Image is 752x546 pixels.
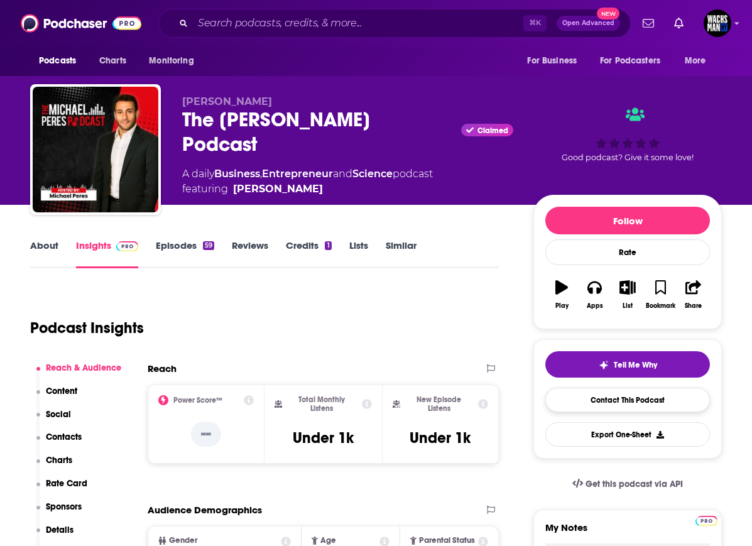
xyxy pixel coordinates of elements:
span: Get this podcast via API [586,479,683,489]
label: My Notes [545,521,710,543]
button: open menu [518,49,592,73]
span: For Podcasters [600,52,660,70]
span: , [260,168,262,180]
span: Podcasts [39,52,76,70]
input: Search podcasts, credits, & more... [193,13,523,33]
div: Rate [545,239,710,265]
a: Similar [386,239,417,268]
span: More [685,52,706,70]
span: Tell Me Why [614,360,657,370]
span: Claimed [477,128,508,134]
span: [PERSON_NAME] [182,96,272,107]
a: Contact This Podcast [545,388,710,412]
span: Charts [99,52,126,70]
div: Play [555,302,569,310]
a: About [30,239,58,268]
a: Lists [349,239,368,268]
img: Podchaser Pro [695,516,717,526]
div: Good podcast? Give it some love! [533,96,722,174]
div: 59 [203,241,214,250]
button: Show profile menu [704,9,731,37]
button: open menu [592,49,678,73]
span: For Business [527,52,577,70]
img: User Profile [704,9,731,37]
button: Open AdvancedNew [557,16,620,31]
a: Reviews [232,239,268,268]
img: The Michael Peres Podcast [33,87,158,212]
h2: Power Score™ [173,396,222,405]
div: [PERSON_NAME] [233,182,323,197]
span: ⌘ K [523,15,547,31]
div: Apps [587,302,603,310]
button: open menu [676,49,722,73]
div: 1 [325,241,331,250]
h3: Under 1k [293,429,354,447]
button: open menu [30,49,92,73]
p: -- [191,422,221,447]
div: Bookmark [646,302,675,310]
button: Social [36,409,72,432]
img: Podchaser Pro [116,241,138,251]
h2: New Episode Listens [405,395,473,413]
span: Monitoring [149,52,193,70]
p: Social [46,409,71,420]
button: Rate Card [36,478,88,501]
span: Gender [169,537,197,545]
a: Pro website [695,514,717,526]
span: and [333,168,352,180]
a: InsightsPodchaser Pro [76,239,138,268]
a: Charts [91,49,134,73]
span: New [597,8,619,19]
p: Rate Card [46,478,87,489]
button: Contacts [36,432,82,455]
a: Entrepreneur [262,168,333,180]
a: Science [352,168,393,180]
button: Content [36,386,78,409]
h2: Audience Demographics [148,504,262,516]
button: Share [677,272,710,317]
p: Sponsors [46,501,82,512]
div: Search podcasts, credits, & more... [158,9,631,38]
p: Contacts [46,432,82,442]
h2: Reach [148,363,177,374]
button: open menu [140,49,210,73]
a: Business [214,168,260,180]
p: Charts [46,455,72,466]
span: Open Advanced [562,20,614,26]
span: Age [320,537,336,545]
p: Reach & Audience [46,363,121,373]
a: Show notifications dropdown [669,13,689,34]
div: Share [685,302,702,310]
p: Content [46,386,77,396]
div: A daily podcast [182,167,433,197]
button: Reach & Audience [36,363,122,386]
button: tell me why sparkleTell Me Why [545,351,710,378]
span: Parental Status [419,537,475,545]
h1: Podcast Insights [30,319,144,337]
button: Sponsors [36,501,82,525]
button: List [611,272,644,317]
span: featuring [182,182,433,197]
button: Play [545,272,578,317]
h3: Under 1k [410,429,471,447]
button: Charts [36,455,73,478]
div: List [623,302,633,310]
a: Show notifications dropdown [638,13,659,34]
span: Good podcast? Give it some love! [562,153,694,162]
button: Export One-Sheet [545,422,710,447]
span: Logged in as WachsmanNY [704,9,731,37]
a: Episodes59 [156,239,214,268]
h2: Total Monthly Listens [287,395,356,413]
img: Podchaser - Follow, Share and Rate Podcasts [21,11,141,35]
p: Details [46,525,74,535]
img: tell me why sparkle [599,360,609,370]
button: Bookmark [644,272,677,317]
button: Apps [578,272,611,317]
a: Get this podcast via API [562,469,693,500]
button: Follow [545,207,710,234]
a: Credits1 [286,239,331,268]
